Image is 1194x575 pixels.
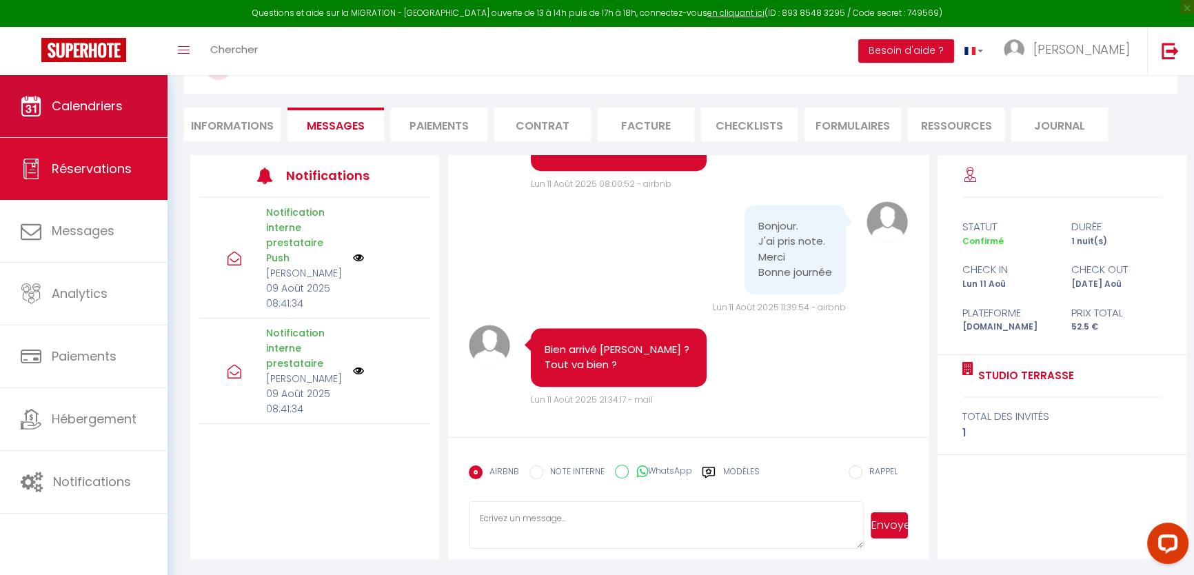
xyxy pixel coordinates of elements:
[707,7,765,19] a: en cliquant ici
[266,325,344,371] p: Notification interne prestataire
[391,108,487,141] li: Paiements
[52,410,136,427] span: Hébergement
[962,235,1004,247] span: Confirmé
[1136,517,1194,575] iframe: LiveChat chat widget
[908,108,1004,141] li: Ressources
[805,108,901,141] li: FORMULAIRES
[286,160,383,191] h3: Notifications
[953,278,1062,291] div: Lun 11 Aoû
[483,465,519,481] label: AIRBNB
[953,261,1062,278] div: check in
[266,371,344,416] p: [PERSON_NAME] 09 Août 2025 08:41:34
[307,118,365,134] span: Messages
[52,347,117,365] span: Paiements
[353,365,364,376] img: NO IMAGE
[867,201,908,243] img: avatar.png
[871,512,908,538] button: Envoyer
[953,305,1062,321] div: Plateforme
[200,27,268,75] a: Chercher
[1062,261,1171,278] div: check out
[353,252,364,263] img: NO IMAGE
[531,394,653,405] span: Lun 11 Août 2025 21:34:17 - mail
[713,301,846,313] span: Lun 11 Août 2025 11:39:54 - airbnb
[858,39,954,63] button: Besoin d'aide ?
[494,108,591,141] li: Contrat
[210,42,258,57] span: Chercher
[629,465,691,480] label: WhatsApp
[266,265,344,311] p: [PERSON_NAME] 09 Août 2025 08:41:34
[993,27,1147,75] a: ... [PERSON_NAME]
[953,219,1062,235] div: statut
[962,408,1162,425] div: total des invités
[531,178,671,190] span: Lun 11 Août 2025 08:00:52 - airbnb
[862,465,898,481] label: RAPPEL
[1062,305,1171,321] div: Prix total
[973,367,1074,384] a: Studio Terrasse
[41,38,126,62] img: Super Booking
[53,473,131,490] span: Notifications
[545,342,693,373] pre: Bien arrivé [PERSON_NAME] ? Tout va bien ?
[701,108,798,141] li: CHECKLISTS
[184,108,281,141] li: Informations
[1033,41,1130,58] span: [PERSON_NAME]
[758,219,832,281] pre: Bonjour. J'ai pris note. Merci Bonne journée
[52,160,132,177] span: Réservations
[543,465,605,481] label: NOTE INTERNE
[962,425,1162,441] div: 1
[52,285,108,302] span: Analytics
[1011,108,1108,141] li: Journal
[722,465,759,490] label: Modèles
[953,321,1062,334] div: [DOMAIN_NAME]
[52,97,123,114] span: Calendriers
[598,108,694,141] li: Facture
[1004,39,1024,60] img: ...
[1062,321,1171,334] div: 52.5 €
[1062,235,1171,248] div: 1 nuit(s)
[1062,219,1171,235] div: durée
[1162,42,1179,59] img: logout
[469,325,510,366] img: avatar.png
[266,205,344,265] p: Notification interne prestataire Push
[1062,278,1171,291] div: [DATE] Aoû
[52,222,114,239] span: Messages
